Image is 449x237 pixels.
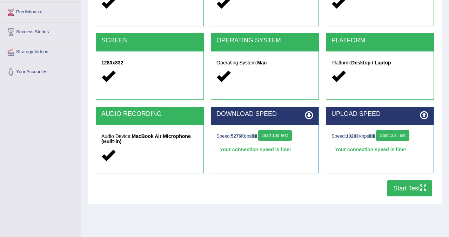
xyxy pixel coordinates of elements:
h2: DOWNLOAD SPEED [216,111,313,118]
strong: 10283 [346,133,358,139]
img: ajax-loader-fb-connection.gif [252,134,257,138]
div: Your connection speed is fine! [216,144,313,155]
h2: UPLOAD SPEED [331,111,428,118]
h2: PLATFORM [331,37,428,44]
strong: 5276 [231,133,241,139]
div: Speed: Kbps [216,130,313,142]
h5: Platform: [331,60,428,65]
h2: SCREEN [101,37,198,44]
img: ajax-loader-fb-connection.gif [369,134,375,138]
button: Start 10s Test [376,130,409,141]
a: Strategy Videos [0,42,80,60]
button: Start Test [387,180,432,196]
strong: Desktop / Laptop [351,60,391,65]
h2: AUDIO RECORDING [101,111,198,118]
h2: OPERATING SYSTEM [216,37,313,44]
button: Start 10s Test [258,130,291,141]
div: Your connection speed is fine! [331,144,428,155]
div: Speed: Kbps [331,130,428,142]
strong: 1280x832 [101,60,123,65]
a: Success Stories [0,22,80,40]
strong: MacBook Air Microphone (Built-in) [101,133,191,144]
strong: Mac [257,60,267,65]
a: Your Account [0,62,80,80]
a: Predictions [0,2,80,20]
h5: Audio Device: [101,134,198,145]
h5: Operating System: [216,60,313,65]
